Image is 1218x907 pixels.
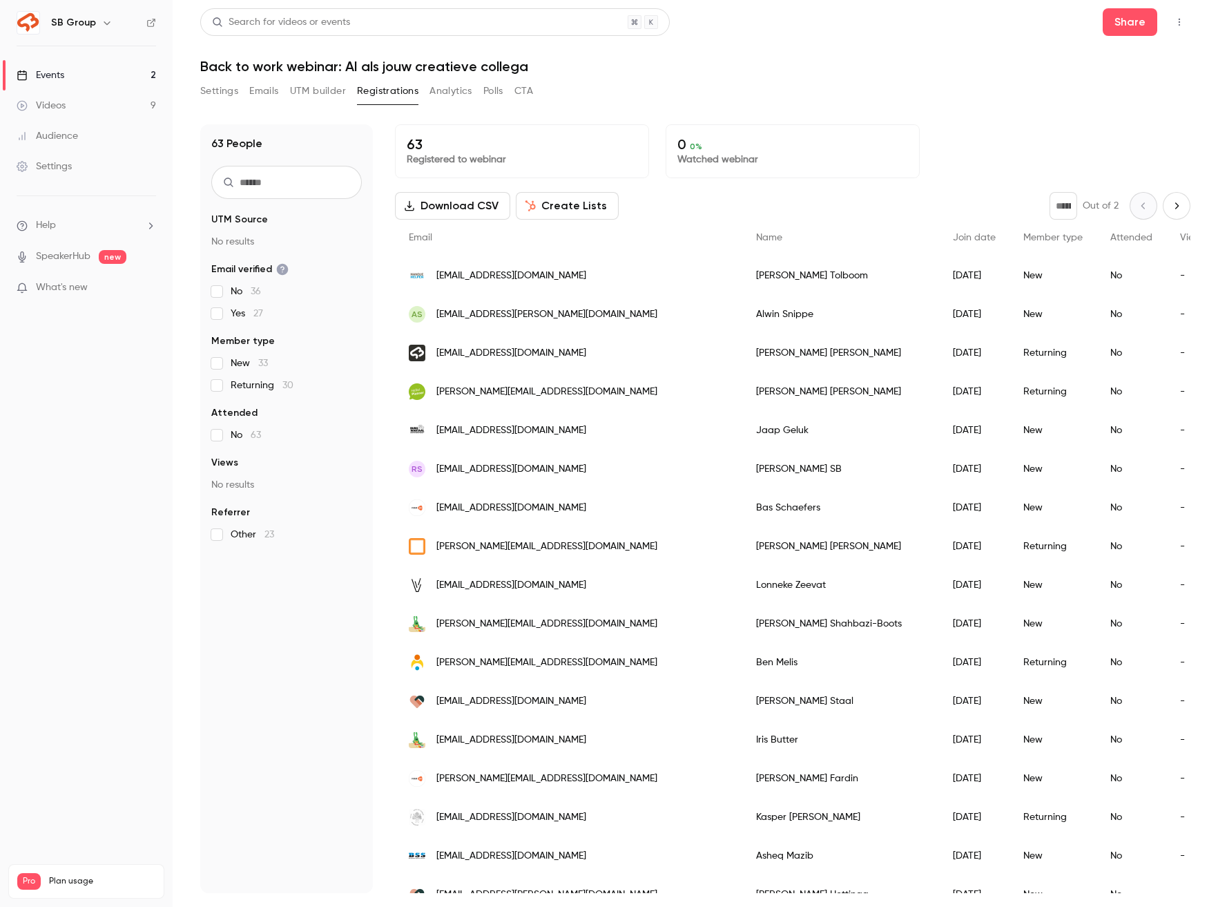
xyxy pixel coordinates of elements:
span: Plan usage [49,876,155,887]
div: Search for videos or events [212,15,350,30]
img: firm24.com [409,770,425,787]
div: No [1096,295,1166,334]
div: Ben Melis [742,643,939,682]
span: [EMAIL_ADDRESS][DOMAIN_NAME] [436,501,586,515]
div: No [1096,566,1166,604]
button: Download CSV [395,192,510,220]
span: No [231,285,261,298]
div: New [1009,411,1096,450]
div: [DATE] [939,488,1009,527]
span: Name [756,233,782,242]
div: New [1009,295,1096,334]
span: Join date [953,233,996,242]
div: [DATE] [939,720,1009,759]
div: Jaap Geluk [742,411,939,450]
div: [DATE] [939,411,1009,450]
span: Views [1180,233,1206,242]
div: No [1096,643,1166,682]
p: No results [211,235,362,249]
span: [EMAIL_ADDRESS][DOMAIN_NAME] [436,462,586,477]
div: Audience [17,129,78,143]
button: CTA [514,80,533,102]
div: No [1096,759,1166,798]
div: Asheq Mazib [742,837,939,875]
span: Help [36,218,56,233]
div: New [1009,566,1096,604]
span: Pro [17,873,41,890]
button: Create Lists [516,192,619,220]
span: 33 [258,359,268,368]
span: No [231,428,261,442]
span: [EMAIL_ADDRESS][DOMAIN_NAME] [436,694,586,709]
div: New [1009,604,1096,643]
div: No [1096,527,1166,566]
div: [DATE] [939,256,1009,295]
div: Alwin Snippe [742,295,939,334]
div: Returning [1009,643,1096,682]
span: What's new [36,280,88,295]
img: vuurutrecht.nl [409,577,425,593]
div: [PERSON_NAME] Fardin [742,759,939,798]
span: Member type [211,334,275,348]
li: help-dropdown-opener [17,218,156,233]
span: New [231,356,268,370]
h6: SB Group [51,16,96,30]
div: No [1096,837,1166,875]
div: Returning [1009,334,1096,372]
img: burowartaal.nl [409,422,425,439]
span: Attended [1110,233,1152,242]
span: [PERSON_NAME][EMAIL_ADDRESS][DOMAIN_NAME] [436,772,657,786]
div: [PERSON_NAME] [PERSON_NAME] [742,372,939,411]
span: Email [409,233,432,242]
div: [DATE] [939,334,1009,372]
div: [PERSON_NAME] Staal [742,682,939,720]
div: [DATE] [939,450,1009,488]
div: No [1096,682,1166,720]
div: No [1096,488,1166,527]
div: No [1096,372,1166,411]
div: Iris Butter [742,720,939,759]
span: [EMAIL_ADDRESS][DOMAIN_NAME] [436,810,586,825]
button: UTM builder [290,80,346,102]
p: 0 [677,136,908,153]
div: [PERSON_NAME] SB [742,450,939,488]
div: [DATE] [939,604,1009,643]
p: 63 [407,136,637,153]
div: No [1096,256,1166,295]
div: No [1096,411,1166,450]
div: [DATE] [939,682,1009,720]
span: UTM Source [211,213,268,227]
span: [PERSON_NAME][EMAIL_ADDRESS][DOMAIN_NAME] [436,617,657,631]
div: New [1009,759,1096,798]
div: [PERSON_NAME] Shahbazi-Boots [742,604,939,643]
img: zorggenoot.nl [409,693,425,709]
div: [PERSON_NAME] Tolboom [742,256,939,295]
span: AS [412,308,423,321]
img: SB Group [17,12,39,34]
div: Returning [1009,798,1096,837]
div: New [1009,488,1096,527]
span: [EMAIL_ADDRESS][PERSON_NAME][DOMAIN_NAME] [436,888,657,902]
div: [DATE] [939,372,1009,411]
span: 0 % [690,142,702,151]
button: Next page [1163,192,1190,220]
div: [PERSON_NAME] [PERSON_NAME] [742,334,939,372]
span: Member type [1023,233,1083,242]
div: No [1096,798,1166,837]
div: [PERSON_NAME] [PERSON_NAME] [742,527,939,566]
img: handjehelpen.nl [409,267,425,284]
div: [DATE] [939,527,1009,566]
section: facet-groups [211,213,362,542]
p: Registered to webinar [407,153,637,166]
span: 30 [282,381,293,390]
span: [EMAIL_ADDRESS][DOMAIN_NAME] [436,733,586,747]
span: [PERSON_NAME][EMAIL_ADDRESS][DOMAIN_NAME] [436,385,657,399]
button: Registrations [357,80,418,102]
a: SpeakerHub [36,249,90,264]
span: Views [211,456,238,470]
button: Polls [483,80,503,102]
div: [DATE] [939,798,1009,837]
h1: 63 People [211,135,262,152]
img: socialbrothers.nl [409,345,425,361]
span: new [99,250,126,264]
